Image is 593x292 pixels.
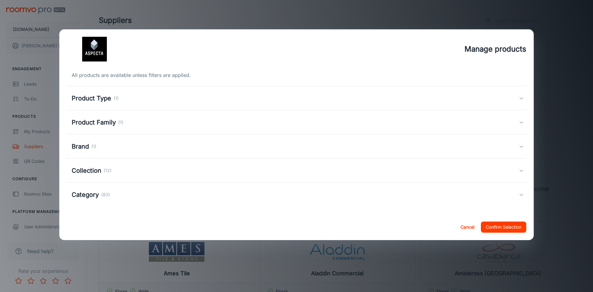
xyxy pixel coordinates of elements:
[67,37,122,61] img: vendor_logo_square_en-us.png
[481,222,526,233] button: Confirm Selection
[101,191,110,198] p: (83)
[72,118,116,127] h5: Product Family
[67,110,526,134] div: Product Family(1)
[465,44,526,55] h4: Manage products
[118,119,123,126] p: (1)
[457,222,477,233] button: Cancel
[91,143,96,150] p: (1)
[72,190,99,199] h5: Category
[72,94,111,103] h5: Product Type
[104,167,111,174] p: (12)
[67,134,526,159] div: Brand(1)
[72,166,101,175] h5: Collection
[67,159,526,183] div: Collection(12)
[114,95,119,102] p: (1)
[67,71,526,79] div: All products are available unless filters are applied.
[67,183,526,207] div: Category(83)
[72,142,89,151] h5: Brand
[67,86,526,110] div: Product Type(1)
